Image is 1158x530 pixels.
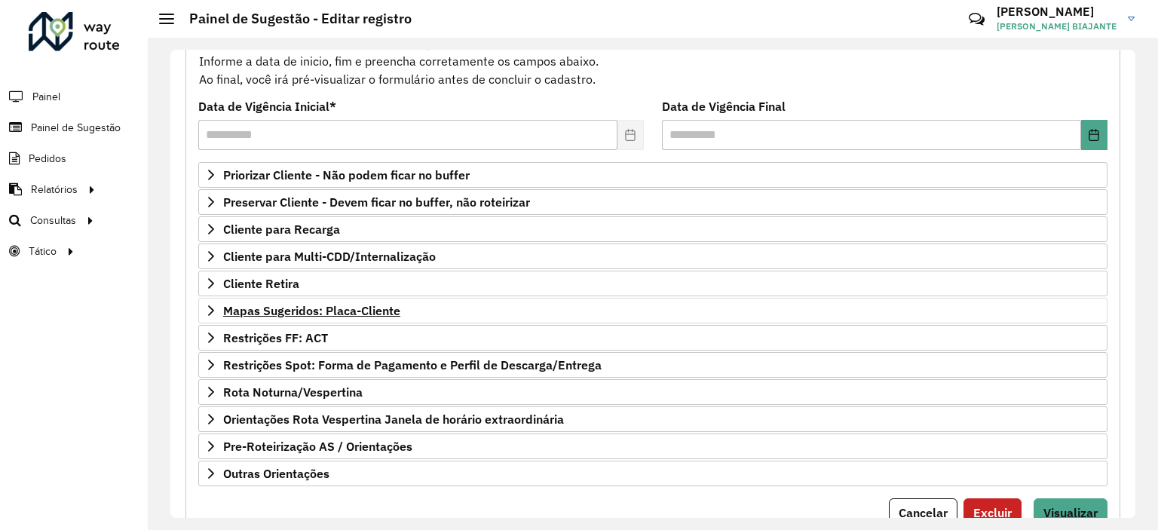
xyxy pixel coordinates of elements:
span: Relatórios [31,182,78,198]
a: Priorizar Cliente - Não podem ficar no buffer [198,162,1107,188]
span: Cliente para Multi-CDD/Internalização [223,250,436,262]
span: Priorizar Cliente - Não podem ficar no buffer [223,169,470,181]
span: Excluir [973,505,1012,520]
label: Data de Vigência Inicial [198,97,336,115]
span: Cliente Retira [223,277,299,290]
h2: Painel de Sugestão - Editar registro [174,11,412,27]
button: Cancelar [889,498,957,527]
span: Rota Noturna/Vespertina [223,386,363,398]
span: Painel [32,89,60,105]
span: Restrições FF: ACT [223,332,328,344]
h3: [PERSON_NAME] [997,5,1117,19]
a: Outras Orientações [198,461,1107,486]
a: Restrições Spot: Forma de Pagamento e Perfil de Descarga/Entrega [198,352,1107,378]
a: Restrições FF: ACT [198,325,1107,351]
strong: Cadastro Painel de sugestão de roteirização: [199,35,448,51]
span: Mapas Sugeridos: Placa-Cliente [223,305,400,317]
div: Informe a data de inicio, fim e preencha corretamente os campos abaixo. Ao final, você irá pré-vi... [198,33,1107,89]
a: Pre-Roteirização AS / Orientações [198,433,1107,459]
a: Preservar Cliente - Devem ficar no buffer, não roteirizar [198,189,1107,215]
label: Data de Vigência Final [662,97,786,115]
span: Cliente para Recarga [223,223,340,235]
span: Outras Orientações [223,467,329,479]
span: Visualizar [1043,505,1098,520]
span: Tático [29,244,57,259]
span: Consultas [30,213,76,228]
span: Pedidos [29,151,66,167]
span: Orientações Rota Vespertina Janela de horário extraordinária [223,413,564,425]
button: Excluir [963,498,1022,527]
span: Cancelar [899,505,948,520]
button: Choose Date [1081,120,1107,150]
a: Orientações Rota Vespertina Janela de horário extraordinária [198,406,1107,432]
a: Cliente Retira [198,271,1107,296]
span: Pre-Roteirização AS / Orientações [223,440,412,452]
button: Visualizar [1034,498,1107,527]
a: Rota Noturna/Vespertina [198,379,1107,405]
span: [PERSON_NAME] BIAJANTE [997,20,1117,33]
span: Painel de Sugestão [31,120,121,136]
a: Mapas Sugeridos: Placa-Cliente [198,298,1107,323]
span: Preservar Cliente - Devem ficar no buffer, não roteirizar [223,196,530,208]
span: Restrições Spot: Forma de Pagamento e Perfil de Descarga/Entrega [223,359,602,371]
a: Cliente para Multi-CDD/Internalização [198,244,1107,269]
a: Contato Rápido [960,3,993,35]
a: Cliente para Recarga [198,216,1107,242]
